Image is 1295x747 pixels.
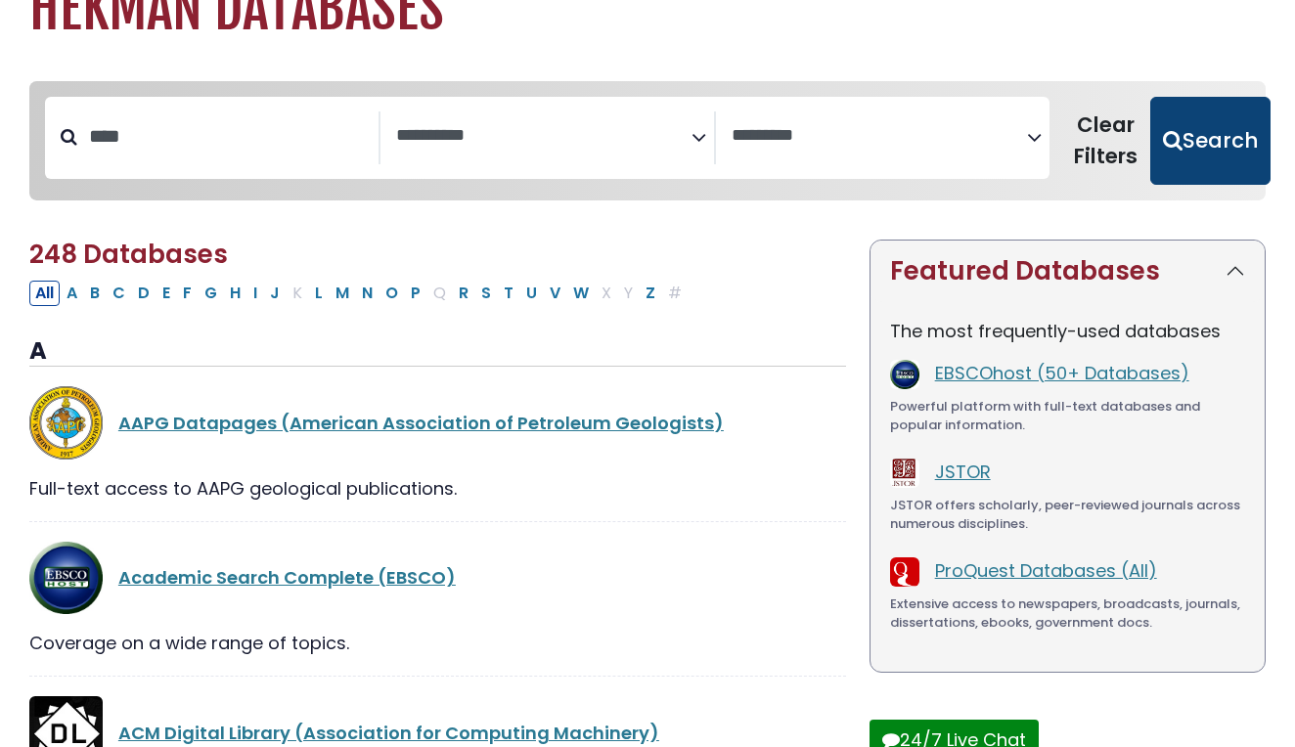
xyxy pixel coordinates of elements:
[567,281,595,306] button: Filter Results W
[396,126,692,147] textarea: Search
[935,361,1189,385] a: EBSCOhost (50+ Databases)
[520,281,543,306] button: Filter Results U
[29,280,690,304] div: Alpha-list to filter by first letter of database name
[29,337,846,367] h3: A
[380,281,404,306] button: Filter Results O
[29,281,60,306] button: All
[890,594,1245,633] div: Extensive access to newspapers, broadcasts, journals, dissertations, ebooks, government docs.
[177,281,198,306] button: Filter Results F
[29,630,846,656] div: Coverage on a wide range of topics.
[935,460,991,484] a: JSTOR
[890,318,1245,344] p: The most frequently-used databases
[453,281,474,306] button: Filter Results R
[199,281,223,306] button: Filter Results G
[544,281,566,306] button: Filter Results V
[107,281,131,306] button: Filter Results C
[29,475,846,502] div: Full-text access to AAPG geological publications.
[871,241,1265,302] button: Featured Databases
[84,281,106,306] button: Filter Results B
[935,558,1157,583] a: ProQuest Databases (All)
[156,281,176,306] button: Filter Results E
[498,281,519,306] button: Filter Results T
[732,126,1027,147] textarea: Search
[77,120,379,153] input: Search database by title or keyword
[118,411,724,435] a: AAPG Datapages (American Association of Petroleum Geologists)
[29,237,228,272] span: 248 Databases
[264,281,286,306] button: Filter Results J
[330,281,355,306] button: Filter Results M
[309,281,329,306] button: Filter Results L
[1150,97,1271,185] button: Submit for Search Results
[29,81,1266,200] nav: Search filters
[118,721,659,745] a: ACM Digital Library (Association for Computing Machinery)
[224,281,246,306] button: Filter Results H
[640,281,661,306] button: Filter Results Z
[132,281,156,306] button: Filter Results D
[890,496,1245,534] div: JSTOR offers scholarly, peer-reviewed journals across numerous disciplines.
[890,397,1245,435] div: Powerful platform with full-text databases and popular information.
[356,281,379,306] button: Filter Results N
[405,281,426,306] button: Filter Results P
[61,281,83,306] button: Filter Results A
[475,281,497,306] button: Filter Results S
[247,281,263,306] button: Filter Results I
[118,565,456,590] a: Academic Search Complete (EBSCO)
[1061,97,1150,185] button: Clear Filters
